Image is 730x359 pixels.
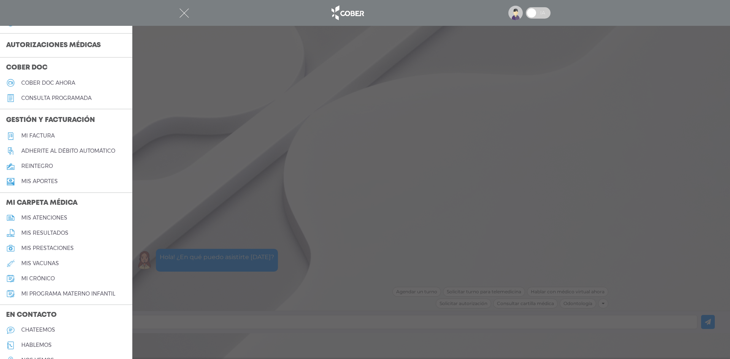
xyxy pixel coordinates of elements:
[508,6,523,20] img: profile-placeholder.svg
[21,291,115,297] h5: mi programa materno infantil
[21,133,55,139] h5: Mi factura
[21,148,115,154] h5: Adherite al débito automático
[21,327,55,333] h5: chateemos
[21,215,67,221] h5: mis atenciones
[327,4,367,22] img: logo_cober_home-white.png
[21,163,53,169] h5: reintegro
[21,95,92,101] h5: consulta programada
[21,230,68,236] h5: mis resultados
[21,178,58,185] h5: Mis aportes
[21,275,55,282] h5: mi crónico
[21,245,74,251] h5: mis prestaciones
[21,260,59,267] h5: mis vacunas
[179,8,189,18] img: Cober_menu-close-white.svg
[21,342,52,348] h5: hablemos
[21,80,75,86] h5: Cober doc ahora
